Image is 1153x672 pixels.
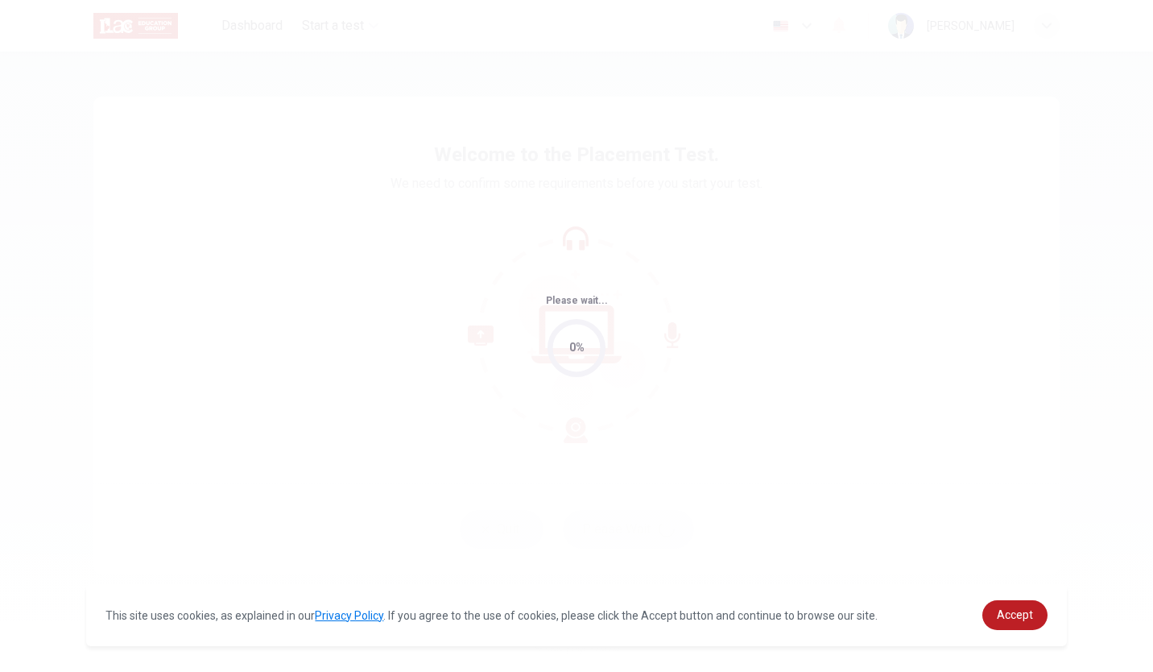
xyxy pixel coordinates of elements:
[569,338,585,357] div: 0%
[315,609,383,622] a: Privacy Policy
[105,609,878,622] span: This site uses cookies, as explained in our . If you agree to the use of cookies, please click th...
[997,608,1033,621] span: Accept
[546,295,608,306] span: Please wait...
[86,584,1066,646] div: cookieconsent
[982,600,1048,630] a: dismiss cookie message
